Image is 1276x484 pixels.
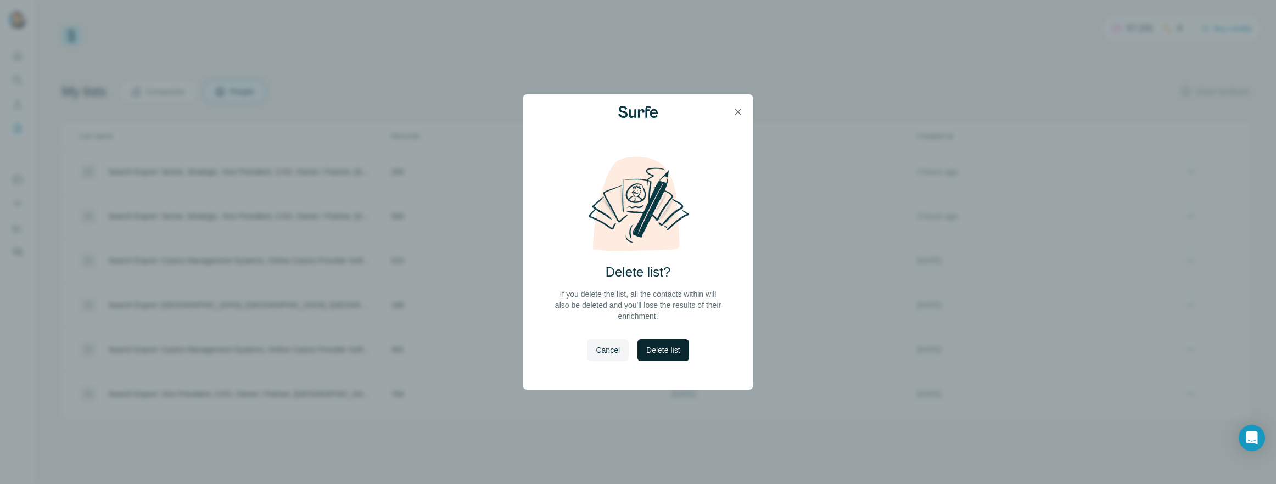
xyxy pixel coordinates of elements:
[577,156,699,252] img: delete-list
[646,345,680,356] span: Delete list
[596,345,620,356] span: Cancel
[587,339,629,361] button: Cancel
[637,339,689,361] button: Delete list
[606,263,671,281] h2: Delete list?
[553,289,723,322] p: If you delete the list, all the contacts within will also be deleted and you'll lose the results ...
[1239,425,1265,451] div: Open Intercom Messenger
[618,106,658,118] img: Surfe Logo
